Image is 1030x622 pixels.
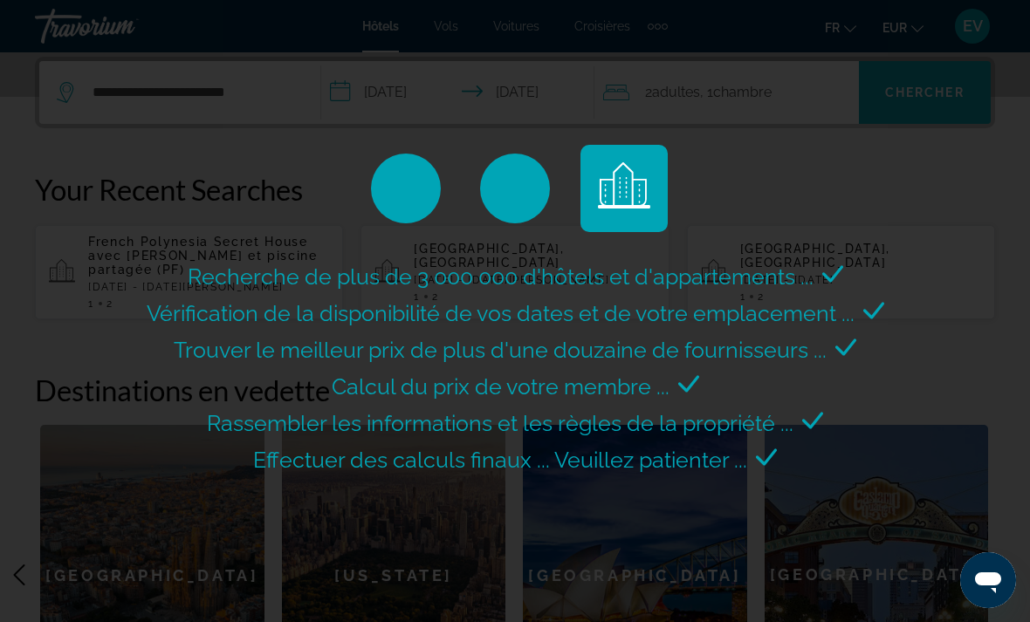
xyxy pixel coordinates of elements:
span: Rassembler les informations et les règles de la propriété ... [207,410,793,436]
span: Calcul du prix de votre membre ... [332,373,669,400]
span: Trouver le meilleur prix de plus d'une douzaine de fournisseurs ... [174,337,827,363]
span: Effectuer des calculs finaux ... Veuillez patienter ... [253,447,747,473]
span: Vérification de la disponibilité de vos dates et de votre emplacement ... [147,300,855,326]
span: Recherche de plus de 3 000 000 d'hôtels et d'appartements ... [188,263,814,290]
iframe: Bouton de lancement de la fenêtre de messagerie [960,552,1016,608]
